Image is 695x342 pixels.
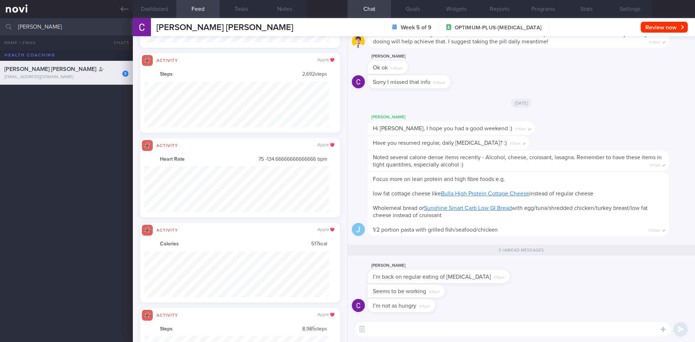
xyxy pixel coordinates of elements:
[441,191,529,197] a: Bulla High Protein Cottage Cheese
[153,312,182,318] div: Activity
[648,226,660,233] span: 11:20am
[515,125,526,132] span: 11:15am
[373,274,491,280] span: I’m back on regular eating of [MEDICAL_DATA]
[419,302,430,309] span: 4:15pm
[317,312,334,318] div: Apple
[511,99,532,107] span: [DATE]
[650,161,660,168] span: 11:17am
[373,176,505,182] span: Focus more on lean protein and high fibre foods e.g.
[373,191,593,197] span: low fat cottage cheese like instead of regular cheese
[373,227,498,233] span: 1/2 portion pasta with grilled fish/seafood/chicken
[317,143,334,148] div: Apple
[373,79,430,85] span: Sorry I missed that info
[317,58,334,63] div: Apple
[494,273,505,280] span: 4:15pm
[373,65,388,71] span: Ok ok
[649,38,660,45] span: 5:19pm
[4,75,129,80] div: [EMAIL_ADDRESS][DOMAIN_NAME]
[368,261,531,270] div: [PERSON_NAME]
[373,288,426,294] span: Seems to be working
[302,326,327,333] span: 8,985 steps
[104,35,133,50] button: Chats
[302,71,327,78] span: 2,692 steps
[373,140,507,146] span: Have you resumed regular, daily [MEDICAL_DATA]? :)
[156,23,293,32] span: [PERSON_NAME] [PERSON_NAME]
[153,227,182,233] div: Activity
[311,241,327,248] span: 517 kcal
[373,205,648,218] span: Wholemeal bread or with egg/tuna/shredded chicken/turkey breast/low fat cheese instead of croissant
[153,57,182,63] div: Activity
[160,241,179,248] strong: Calories
[455,24,542,31] span: OPTIMUM-PLUS-[MEDICAL_DATA]
[317,227,334,233] div: Apple
[160,326,173,333] strong: Steps
[4,66,96,72] span: [PERSON_NAME] [PERSON_NAME]
[122,71,129,77] div: 3
[368,52,429,61] div: [PERSON_NAME]
[258,156,327,163] span: 75 - 134.66666666666666 bpm
[153,142,182,148] div: Activity
[429,288,440,295] span: 4:15pm
[373,155,662,168] span: Noted several calorie dense items recently - Alcohol, cheese, croissant, lasagna. Remember to hav...
[160,71,173,78] strong: Steps
[373,126,512,131] span: Hi [PERSON_NAME], I hope you had a good weekend :)
[641,22,688,33] button: Review now
[391,64,403,71] span: 5:45pm
[373,303,416,309] span: I’m not as hungry
[368,113,556,122] div: [PERSON_NAME]
[433,79,445,85] span: 5:45pm
[401,24,431,31] strong: Week 5 of 9
[160,156,185,163] strong: Heart Rate
[352,223,365,236] div: J
[424,205,512,211] a: Sunshine Smart Carb Low GI Bread
[510,139,521,146] span: 11:16am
